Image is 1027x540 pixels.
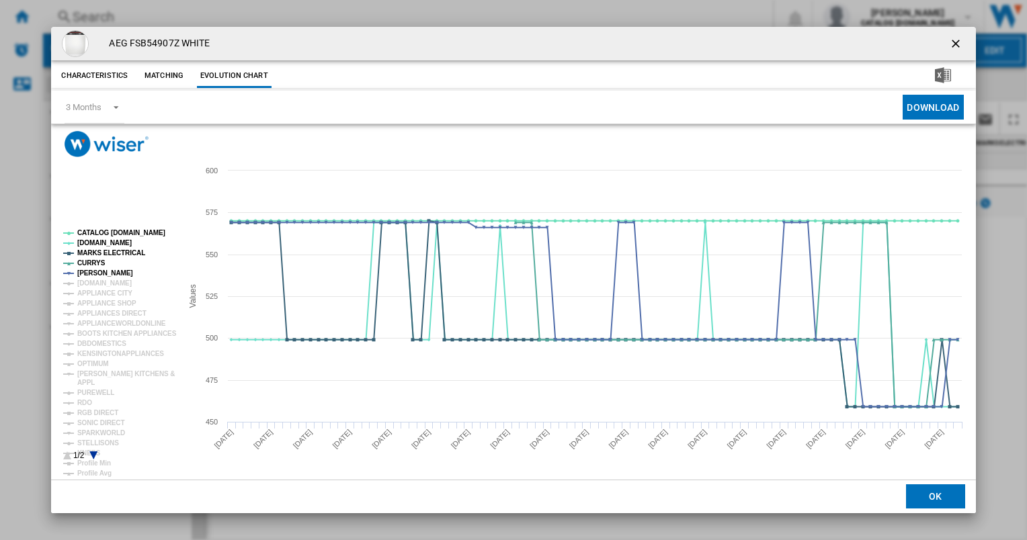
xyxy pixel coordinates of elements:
[923,428,945,450] tspan: [DATE]
[844,428,866,450] tspan: [DATE]
[331,428,354,450] tspan: [DATE]
[77,279,132,287] tspan: [DOMAIN_NAME]
[73,451,85,460] text: 1/2
[77,439,119,447] tspan: STELLISONS
[913,64,973,88] button: Download in Excel
[77,459,111,467] tspan: Profile Min
[726,428,748,450] tspan: [DATE]
[884,428,906,450] tspan: [DATE]
[213,428,235,450] tspan: [DATE]
[206,167,218,175] tspan: 600
[906,484,965,508] button: OK
[77,419,124,426] tspan: SONIC DIRECT
[77,399,92,406] tspan: RDO
[66,102,101,112] div: 3 Months
[252,428,274,450] tspan: [DATE]
[206,418,218,426] tspan: 450
[77,370,175,377] tspan: [PERSON_NAME] KITCHENS &
[77,350,164,357] tspan: KENSINGTONAPPLIANCES
[77,389,114,396] tspan: PUREWELL
[206,376,218,384] tspan: 475
[206,334,218,342] tspan: 500
[805,428,827,450] tspan: [DATE]
[77,379,95,386] tspan: APPL
[608,428,630,450] tspan: [DATE]
[77,249,145,257] tspan: MARKS ELECTRICAL
[51,27,975,513] md-dialog: Product popup
[935,67,951,83] img: excel-24x24.png
[134,64,194,88] button: Matching
[77,229,165,236] tspan: CATALOG [DOMAIN_NAME]
[188,285,198,308] tspan: Values
[77,449,100,457] tspan: KNEES
[77,429,125,437] tspan: SPARKWORLD
[77,310,147,317] tspan: APPLIANCES DIRECT
[206,251,218,259] tspan: 550
[77,409,118,416] tspan: RGB DIRECT
[206,208,218,216] tspan: 575
[206,292,218,300] tspan: 525
[903,95,963,120] button: Download
[77,360,109,367] tspan: OPTIMUM
[410,428,432,450] tspan: [DATE]
[58,64,131,88] button: Characteristics
[65,131,149,157] img: logo_wiser_300x94.png
[77,269,133,277] tspan: [PERSON_NAME]
[77,300,136,307] tspan: APPLIANCE SHOP
[77,259,106,267] tspan: CURRYS
[944,30,971,57] button: getI18NText('BUTTONS.CLOSE_DIALOG')
[77,469,112,477] tspan: Profile Avg
[77,289,132,297] tspan: APPLIANCE CITY
[102,37,210,50] h4: AEG FSB54907Z WHITE
[292,428,314,450] tspan: [DATE]
[77,239,132,246] tspan: [DOMAIN_NAME]
[568,428,590,450] tspan: [DATE]
[197,64,272,88] button: Evolution chart
[371,428,393,450] tspan: [DATE]
[949,37,965,53] ng-md-icon: getI18NText('BUTTONS.CLOSE_DIALOG')
[489,428,511,450] tspan: [DATE]
[62,30,89,57] img: FSB54907Z.jpg
[647,428,669,450] tspan: [DATE]
[686,428,708,450] tspan: [DATE]
[450,428,472,450] tspan: [DATE]
[77,340,126,347] tspan: DBDOMESTICS
[77,320,166,327] tspan: APPLIANCEWORLDONLINE
[77,330,177,337] tspan: BOOTS KITCHEN APPLIANCES
[766,428,788,450] tspan: [DATE]
[528,428,550,450] tspan: [DATE]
